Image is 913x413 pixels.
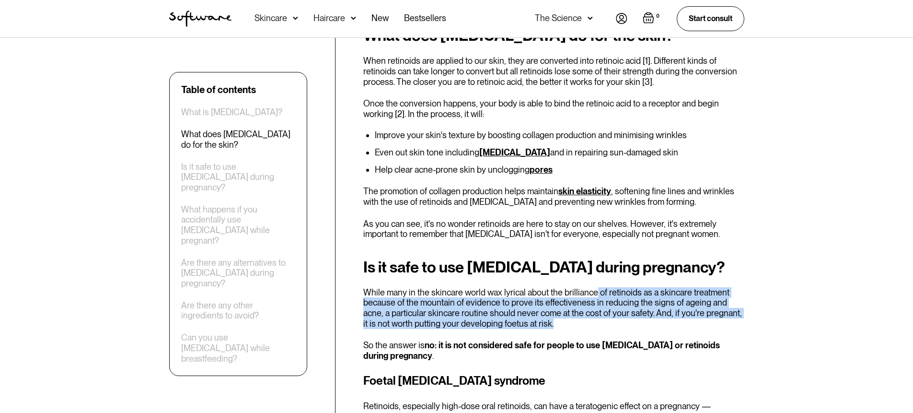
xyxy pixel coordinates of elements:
p: When retinoids are applied to our skin, they are converted into retinoic acid [1]. Different kind... [363,56,744,87]
h3: Foetal [MEDICAL_DATA] syndrome [363,372,744,389]
p: While many in the skincare world wax lyrical about the brilliance of retinoids as a skincare trea... [363,287,744,329]
div: Haircare [313,13,345,23]
a: home [169,11,231,27]
li: Help clear acne-prone skin by unclogging [375,165,744,175]
a: Can you use [MEDICAL_DATA] while breastfeeding? [181,332,295,364]
img: Software Logo [169,11,231,27]
a: What happens if you accidentally use [MEDICAL_DATA] while pregnant? [181,204,295,246]
li: Improve your skin's texture by boosting collagen production and minimising wrinkles [375,130,744,140]
div: Skincare [254,13,287,23]
a: What does [MEDICAL_DATA] do for the skin? [181,129,295,150]
a: What is [MEDICAL_DATA]? [181,107,282,118]
img: arrow down [293,13,298,23]
a: skin elasticity [558,186,611,196]
p: The promotion of collagen production helps maintain , softening fine lines and wrinkles with the ... [363,186,744,207]
a: pores [530,165,553,175]
h2: What does [MEDICAL_DATA] do for the skin? [363,27,744,44]
img: arrow down [588,13,593,23]
div: The Science [535,13,582,23]
strong: no: it is not considered safe for people to use [MEDICAL_DATA] or retinoids during pregnancy [363,340,720,361]
div: 0 [654,12,661,21]
div: Table of contents [181,84,256,95]
p: As you can see, it's no wonder retinoids are here to stay on our shelves. However, it's extremely... [363,219,744,239]
h2: Is it safe to use [MEDICAL_DATA] during pregnancy? [363,259,744,276]
a: Start consult [677,6,744,31]
img: arrow down [351,13,356,23]
p: Once the conversion happens, your body is able to bind the retinoic acid to a receptor and begin ... [363,98,744,119]
a: Are there any alternatives to [MEDICAL_DATA] during pregnancy? [181,258,295,289]
a: Open empty cart [643,12,661,25]
a: Is it safe to use [MEDICAL_DATA] during pregnancy? [181,162,295,193]
li: Even out skin tone including and in repairing sun-damaged skin [375,148,744,157]
a: [MEDICAL_DATA] [479,147,550,157]
a: Are there any other ingredients to avoid? [181,300,295,321]
p: So the answer is . [363,340,744,361]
